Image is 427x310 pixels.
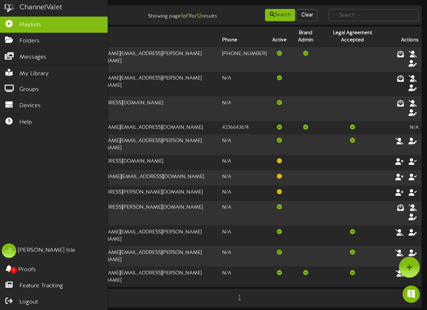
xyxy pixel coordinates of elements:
[78,186,219,201] td: [EMAIL_ADDRESS][PERSON_NAME][DOMAIN_NAME]
[19,3,62,13] div: ChannelValet
[19,37,40,45] span: Folders
[78,170,219,186] td: [DOMAIN_NAME][EMAIL_ADDRESS][DOMAIN_NAME]
[10,267,17,274] span: 0
[219,27,269,47] th: Phone
[19,53,46,61] span: Messages
[219,170,269,186] td: N/A
[2,243,16,258] div: JI
[219,47,269,72] td: [PHONE_NUMBER]
[78,201,219,225] td: [EMAIL_ADDRESS][PERSON_NAME][DOMAIN_NAME]
[297,9,318,21] button: Clear
[78,27,219,47] th: Username
[219,186,269,201] td: N/A
[403,286,420,303] div: Open Intercom Messenger
[219,96,269,121] td: N/A
[219,72,269,96] td: N/A
[19,298,38,306] span: Logout
[19,86,39,94] span: Groups
[78,155,219,170] td: [EMAIL_ADDRESS][DOMAIN_NAME]
[265,9,295,21] button: Search
[122,8,223,20] div: Showing page of for results
[19,21,41,29] span: Playlists
[329,9,419,21] input: -- Search --
[78,246,219,266] td: [PERSON_NAME][EMAIL_ADDRESS][PERSON_NAME][DOMAIN_NAME]
[289,27,322,47] th: Brand Admin
[19,118,32,127] span: Help
[197,13,202,19] strong: 12
[181,13,183,19] strong: 1
[188,13,190,19] strong: 1
[19,102,41,110] span: Devices
[78,121,219,135] td: [PERSON_NAME][EMAIL_ADDRESS][DOMAIN_NAME]
[19,70,49,78] span: My Library
[78,135,219,155] td: [PERSON_NAME][EMAIL_ADDRESS][PERSON_NAME][DOMAIN_NAME]
[236,293,242,301] span: 1
[383,121,422,135] td: N/A
[219,225,269,246] td: N/A
[78,72,219,96] td: [PERSON_NAME][EMAIL_ADDRESS][PERSON_NAME][DOMAIN_NAME]
[219,121,269,135] td: 4236643674
[322,27,383,47] th: Legal Agreement Accepted
[18,246,75,255] div: [PERSON_NAME] Isle
[219,246,269,266] td: N/A
[18,266,36,274] span: Proofs
[78,225,219,246] td: [PERSON_NAME][EMAIL_ADDRESS][PERSON_NAME][DOMAIN_NAME]
[78,47,219,72] td: [PERSON_NAME][EMAIL_ADDRESS][PERSON_NAME][DOMAIN_NAME]
[219,266,269,287] td: N/A
[78,96,219,121] td: [EMAIL_ADDRESS][DOMAIN_NAME]
[78,266,219,287] td: [PERSON_NAME][EMAIL_ADDRESS][PERSON_NAME][DOMAIN_NAME]
[19,282,63,290] span: Feature Tracking
[269,27,289,47] th: Active
[219,201,269,225] td: N/A
[219,155,269,170] td: N/A
[383,27,422,47] th: Actions
[219,135,269,155] td: N/A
